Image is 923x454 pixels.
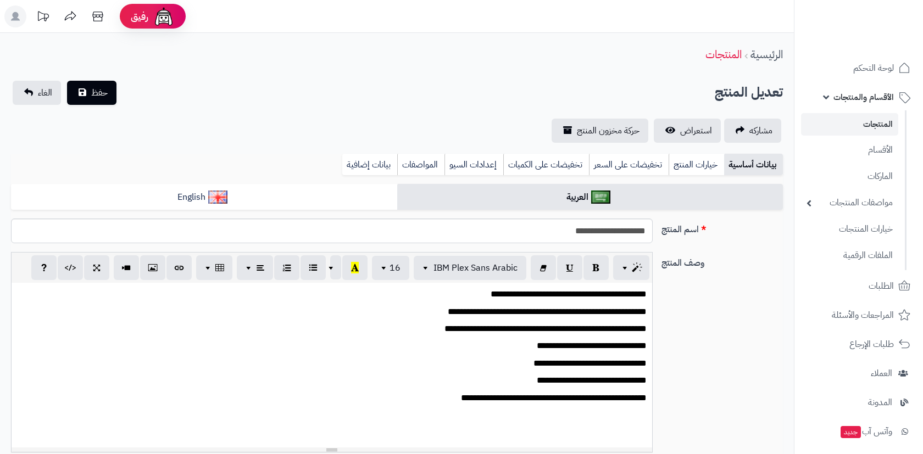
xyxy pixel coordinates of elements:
span: 16 [390,261,401,274]
span: العملاء [871,366,892,381]
a: الأقسام [801,138,898,162]
a: تخفيضات على الكميات [503,154,589,176]
span: المدونة [868,395,892,410]
span: IBM Plex Sans Arabic [433,261,518,274]
img: العربية [591,190,610,204]
a: المنتجات [705,46,742,63]
a: الملفات الرقمية [801,244,898,267]
span: رفيق [131,10,148,23]
a: خيارات المنتج [669,154,724,176]
a: المراجعات والأسئلة [801,302,916,328]
label: اسم المنتج [657,218,787,236]
a: مواصفات المنتجات [801,191,898,215]
a: تحديثات المنصة [29,5,57,30]
span: لوحة التحكم [853,60,894,76]
a: العربية [397,184,783,211]
span: حفظ [91,86,108,99]
a: تخفيضات على السعر [589,154,669,176]
button: حفظ [67,81,116,105]
a: الماركات [801,165,898,188]
a: English [11,184,397,211]
a: المدونة [801,389,916,416]
button: IBM Plex Sans Arabic [414,256,526,280]
h2: تعديل المنتج [715,81,783,104]
a: وآتس آبجديد [801,418,916,445]
img: ai-face.png [153,5,175,27]
a: خيارات المنتجات [801,217,898,241]
span: الأقسام والمنتجات [833,89,894,105]
a: بيانات أساسية [724,154,783,176]
a: الرئيسية [750,46,783,63]
span: المراجعات والأسئلة [832,307,894,323]
a: المواصفات [397,154,444,176]
a: استعراض [654,119,721,143]
a: بيانات إضافية [342,154,397,176]
a: الغاء [13,81,61,105]
label: وصف المنتج [657,252,787,270]
a: إعدادات السيو [444,154,503,176]
img: English [208,190,227,204]
button: 16 [372,256,409,280]
span: الغاء [38,86,52,99]
span: الطلبات [869,278,894,294]
a: مشاركه [724,119,781,143]
a: المنتجات [801,113,898,136]
span: جديد [841,426,861,438]
span: حركة مخزون المنتج [577,124,640,137]
span: استعراض [680,124,712,137]
a: حركة مخزون المنتج [552,119,648,143]
a: الطلبات [801,273,916,299]
a: لوحة التحكم [801,55,916,81]
a: العملاء [801,360,916,386]
span: مشاركه [749,124,772,137]
span: وآتس آب [839,424,892,439]
a: طلبات الإرجاع [801,331,916,357]
span: طلبات الإرجاع [849,337,894,352]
